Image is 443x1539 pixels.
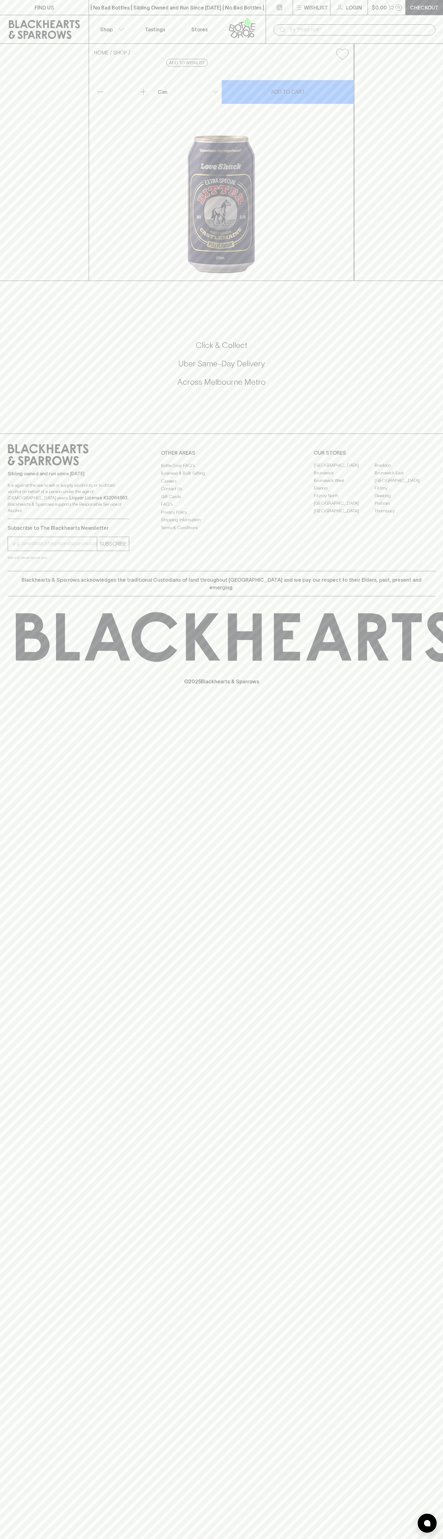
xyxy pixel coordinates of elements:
[12,576,431,591] p: Blackhearts & Sparrows acknowledges the traditional Custodians of land throughout [GEOGRAPHIC_DAT...
[155,85,221,98] div: Can
[94,50,109,55] a: HOME
[375,492,435,500] a: Geelong
[97,537,129,551] button: SUBSCRIBE
[375,500,435,507] a: Prahran
[13,539,97,549] input: e.g. jane@blackheartsandsparrows.com.au
[8,554,129,561] p: We will never spam you
[8,524,129,532] p: Subscribe to The Blackhearts Newsletter
[113,50,127,55] a: SHOP
[133,15,177,43] a: Tastings
[334,46,351,62] button: Add to wishlist
[375,507,435,515] a: Thornbury
[314,462,375,469] a: [GEOGRAPHIC_DATA]
[375,462,435,469] a: Braddon
[289,25,430,35] input: Try "Pinot noir"
[8,471,129,477] p: Sibling owned and run since [DATE]
[222,80,354,104] button: ADD TO CART
[8,482,129,514] p: It is against the law to sell or supply alcohol to, or to obtain alcohol on behalf of a person un...
[177,15,222,43] a: Stores
[166,59,208,66] button: Add to wishlist
[161,477,282,485] a: Careers
[314,449,435,457] p: OUR STORES
[314,500,375,507] a: [GEOGRAPHIC_DATA]
[8,340,435,351] h5: Click & Collect
[314,484,375,492] a: Elwood
[161,516,282,524] a: Shipping Information
[314,469,375,477] a: Brunswick
[69,495,128,500] strong: Liquor License #32064953
[161,524,282,531] a: Terms & Conditions
[161,449,282,457] p: OTHER AREAS
[314,477,375,484] a: Brunswick West
[35,4,54,11] p: FIND US
[145,26,165,33] p: Tastings
[8,377,435,387] h5: Across Melbourne Metro
[161,485,282,493] a: Contact Us
[161,501,282,508] a: FAQ's
[397,6,400,9] p: 0
[424,1520,430,1526] img: bubble-icon
[375,484,435,492] a: Fitzroy
[161,493,282,500] a: Gift Cards
[161,470,282,477] a: Business & Bulk Gifting
[8,358,435,369] h5: Uber Same-Day Delivery
[314,507,375,515] a: [GEOGRAPHIC_DATA]
[372,4,387,11] p: $0.00
[375,477,435,484] a: [GEOGRAPHIC_DATA]
[161,462,282,469] a: Bottle Drop FAQ's
[100,540,126,548] p: SUBSCRIBE
[346,4,362,11] p: Login
[100,26,113,33] p: Shop
[89,15,133,43] button: Shop
[304,4,328,11] p: Wishlist
[375,469,435,477] a: Brunswick East
[410,4,439,11] p: Checkout
[158,88,168,96] p: Can
[191,26,208,33] p: Stores
[314,492,375,500] a: Fitzroy North
[89,65,354,281] img: 26982.png
[8,315,435,421] div: Call to action block
[271,88,305,96] p: ADD TO CART
[161,508,282,516] a: Privacy Policy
